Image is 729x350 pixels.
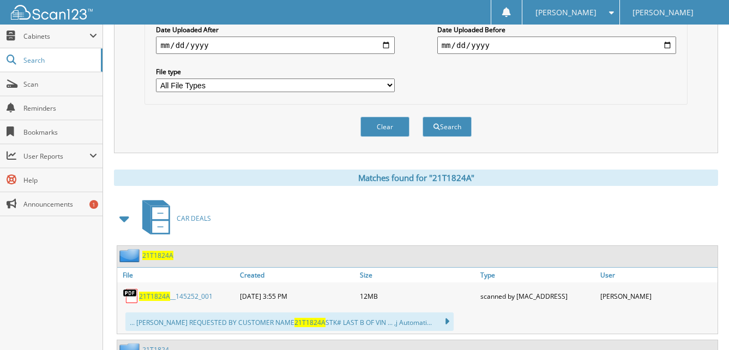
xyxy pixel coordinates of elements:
a: Type [478,268,598,282]
a: CAR DEALS [136,197,211,240]
input: end [437,37,676,54]
label: Date Uploaded After [156,25,395,34]
span: Announcements [23,200,97,209]
span: Cabinets [23,32,89,41]
div: scanned by [MAC_ADDRESS] [478,285,598,307]
span: Help [23,176,97,185]
a: Size [357,268,477,282]
span: [PERSON_NAME] [632,9,694,16]
div: 1 [89,200,98,209]
span: User Reports [23,152,89,161]
span: Search [23,56,95,65]
img: PDF.png [123,288,139,304]
div: Matches found for "21T1824A" [114,170,718,186]
button: Search [423,117,472,137]
div: [DATE] 3:55 PM [237,285,357,307]
span: CAR DEALS [177,214,211,223]
div: 12MB [357,285,477,307]
input: start [156,37,395,54]
label: Date Uploaded Before [437,25,676,34]
span: Bookmarks [23,128,97,137]
span: 21T1824A [139,292,170,301]
button: Clear [360,117,409,137]
a: 21T1824A__145252_001 [139,292,213,301]
span: 21T1824A [294,318,326,327]
img: folder2.png [119,249,142,262]
a: Created [237,268,357,282]
span: [PERSON_NAME] [535,9,597,16]
a: File [117,268,237,282]
img: scan123-logo-white.svg [11,5,93,20]
span: Reminders [23,104,97,113]
div: [PERSON_NAME] [598,285,718,307]
div: ... [PERSON_NAME] REQUESTED BY CUSTOMER NAME STK# LAST B OF VIN ... ,j Automati... [125,312,454,331]
a: 21T1824A [142,251,173,260]
span: Scan [23,80,97,89]
a: User [598,268,718,282]
label: File type [156,67,395,76]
